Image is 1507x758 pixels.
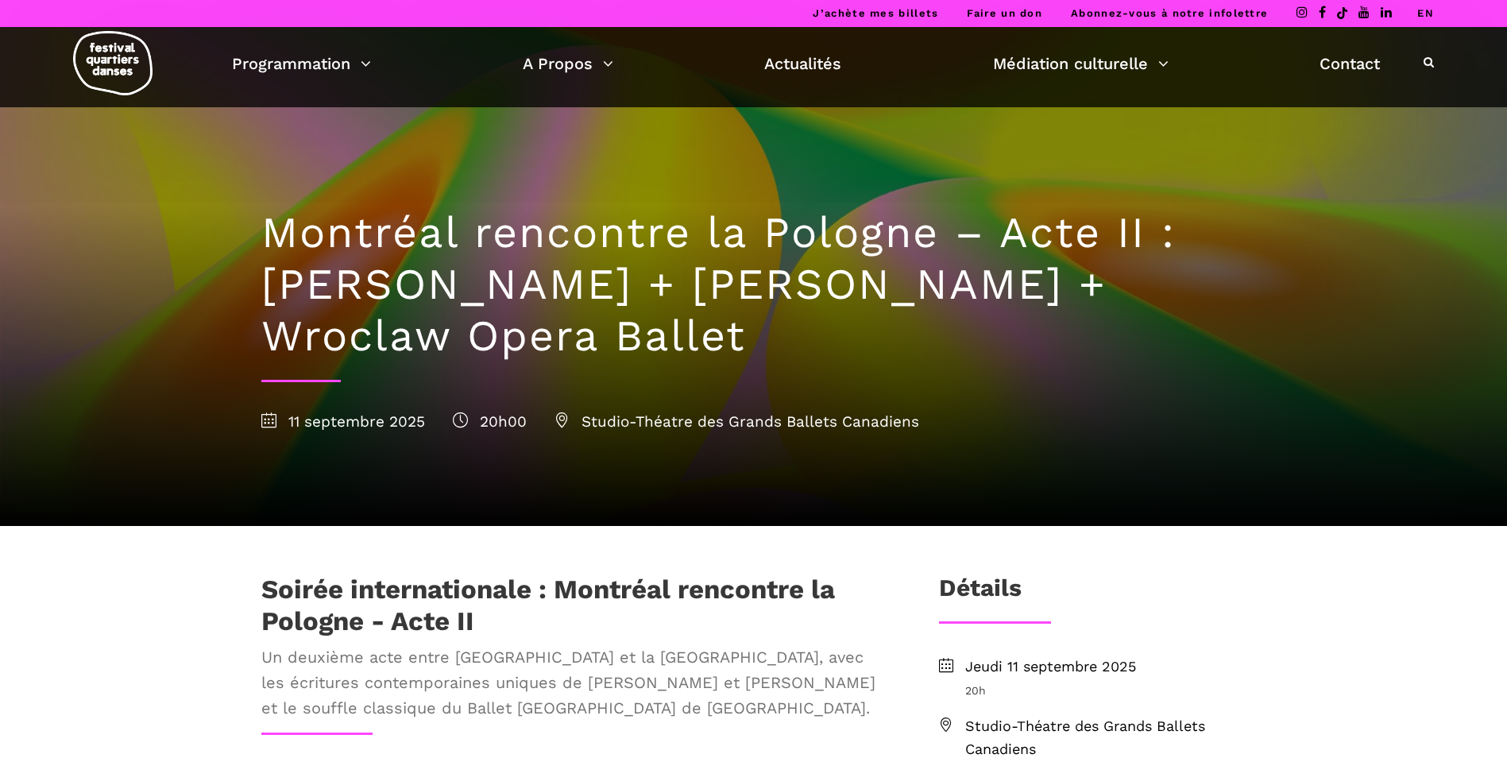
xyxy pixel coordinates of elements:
h1: Soirée internationale : Montréal rencontre la Pologne - Acte II [261,574,887,636]
a: Contact [1320,50,1380,77]
a: Programmation [232,50,371,77]
a: Abonnez-vous à notre infolettre [1071,7,1268,19]
span: Studio-Théatre des Grands Ballets Canadiens [554,412,919,431]
h1: Montréal rencontre la Pologne – Acte II : [PERSON_NAME] + [PERSON_NAME] + Wroclaw Opera Ballet [261,207,1246,362]
span: 20h00 [453,412,527,431]
span: Jeudi 11 septembre 2025 [965,656,1246,679]
a: EN [1417,7,1434,19]
span: 11 septembre 2025 [261,412,425,431]
img: logo-fqd-med [73,31,153,95]
a: A Propos [523,50,613,77]
a: Actualités [764,50,841,77]
a: Faire un don [967,7,1042,19]
span: 20h [965,682,1246,699]
h3: Détails [939,574,1022,613]
a: Médiation culturelle [993,50,1169,77]
span: Un deuxième acte entre [GEOGRAPHIC_DATA] et la [GEOGRAPHIC_DATA], avec les écritures contemporain... [261,644,887,721]
a: J’achète mes billets [813,7,938,19]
